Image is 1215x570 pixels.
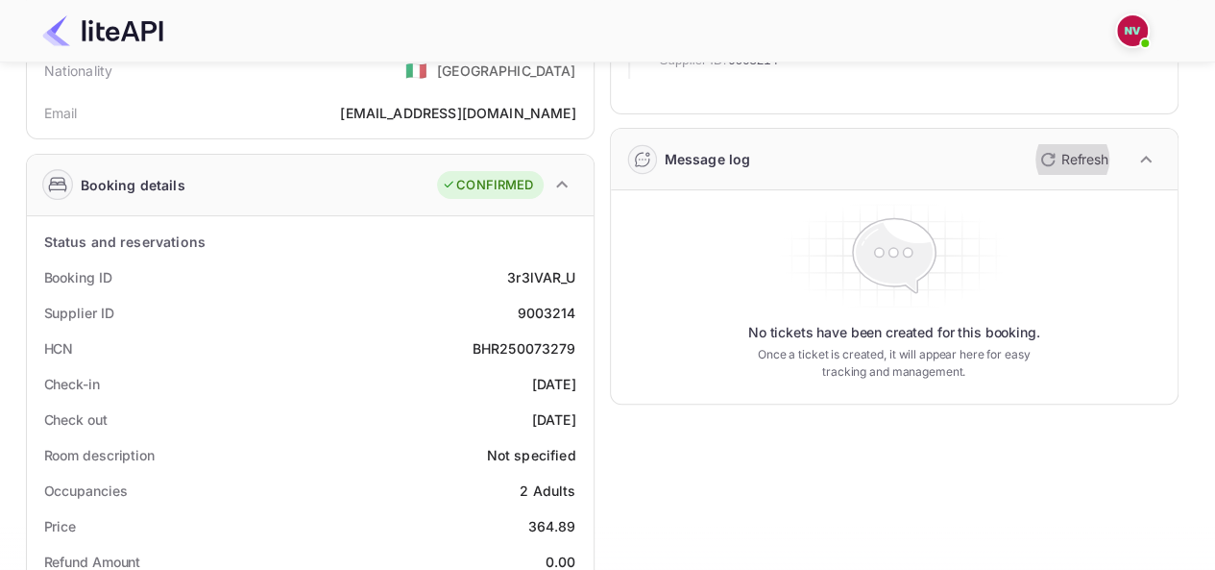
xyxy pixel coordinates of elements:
[517,303,575,323] div: 9003214
[507,267,575,287] div: 3r3lVAR_U
[528,516,576,536] div: 364.89
[44,445,155,465] div: Room description
[1117,15,1148,46] img: Nicholas Valbusa
[340,103,575,123] div: [EMAIL_ADDRESS][DOMAIN_NAME]
[405,53,427,87] span: United States
[44,103,78,123] div: Email
[442,176,533,195] div: CONFIRMED
[742,346,1046,381] p: Once a ticket is created, it will appear here for easy tracking and management.
[44,481,128,501] div: Occupancies
[1061,149,1108,169] p: Refresh
[44,267,112,287] div: Booking ID
[532,409,576,430] div: [DATE]
[532,374,576,394] div: [DATE]
[748,323,1040,342] p: No tickets have been created for this booking.
[81,175,185,195] div: Booking details
[42,15,163,46] img: LiteAPI Logo
[44,232,206,252] div: Status and reservations
[665,149,751,169] div: Message log
[1029,144,1116,175] button: Refresh
[44,409,108,430] div: Check out
[44,374,100,394] div: Check-in
[44,61,113,81] div: Nationality
[44,338,74,359] div: HCN
[44,303,114,323] div: Supplier ID
[437,61,576,81] div: [GEOGRAPHIC_DATA]
[44,516,77,536] div: Price
[473,338,576,359] div: BHR250073279
[520,481,575,501] div: 2 Adults
[487,445,576,465] div: Not specified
